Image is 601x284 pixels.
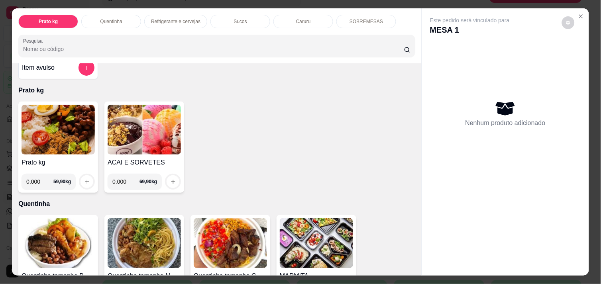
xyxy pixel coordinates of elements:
[234,18,247,25] p: Sucos
[430,24,510,35] p: MESA 1
[18,86,415,95] p: Prato kg
[575,10,587,23] button: Close
[280,271,353,281] h4: MARMITA
[167,175,179,188] button: increase-product-quantity
[22,218,95,268] img: product-image
[108,105,181,155] img: product-image
[108,218,181,268] img: product-image
[22,105,95,155] img: product-image
[350,18,383,25] p: SOBREMESAS
[108,158,181,167] h4: ACAI E SORVETES
[22,63,55,72] h4: Item avulso
[26,174,53,190] input: 0.00
[280,218,353,268] img: product-image
[22,158,95,167] h4: Prato kg
[112,174,139,190] input: 0.00
[296,18,311,25] p: Caruru
[430,16,510,24] p: Este pedido será vinculado para
[194,271,267,281] h4: Quentinha tamanho G
[194,218,267,268] img: product-image
[465,118,546,128] p: Nenhum produto adicionado
[108,271,181,281] h4: Quentinha tamanho M
[100,18,122,25] p: Quentinha
[562,16,575,29] button: decrease-product-quantity
[23,45,404,53] input: Pesquisa
[79,60,94,76] button: add-separate-item
[151,18,200,25] p: Refrigerante e cervejas
[39,18,58,25] p: Prato kg
[23,37,45,44] label: Pesquisa
[22,271,95,281] h4: Quentinha tamanho P
[18,199,415,209] p: Quentinha
[81,175,93,188] button: increase-product-quantity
